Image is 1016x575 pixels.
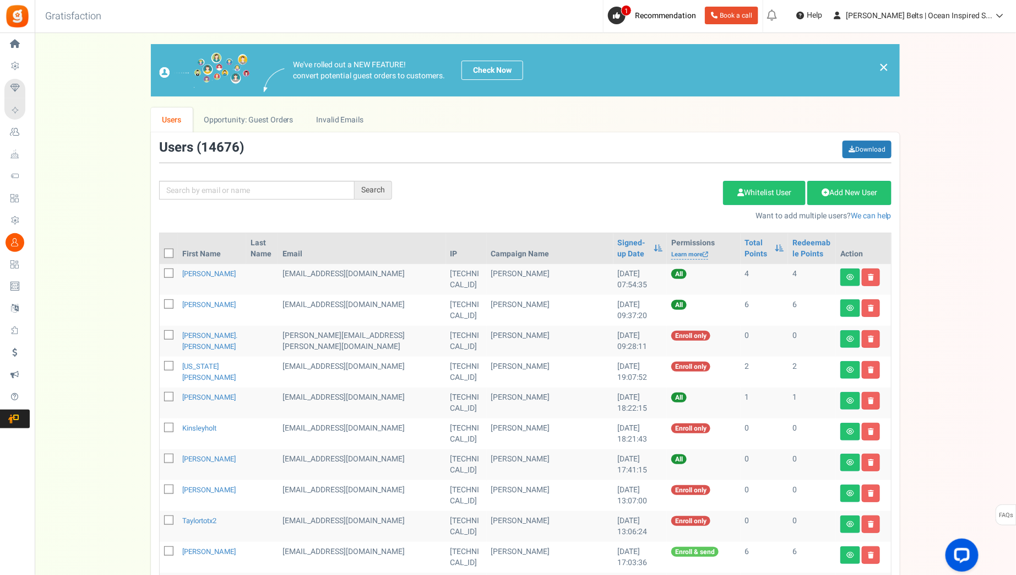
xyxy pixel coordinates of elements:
[788,388,836,418] td: 1
[868,459,874,466] i: Delete user
[671,300,687,310] span: All
[182,330,237,352] a: [PERSON_NAME].[PERSON_NAME]
[461,61,523,80] a: Check Now
[788,264,836,295] td: 4
[741,326,788,357] td: 0
[278,357,446,388] td: General
[278,542,446,573] td: General
[846,428,854,435] i: View details
[613,388,667,418] td: [DATE] 18:22:15
[804,10,822,21] span: Help
[446,326,487,357] td: [TECHNICAL_ID]
[355,181,392,200] div: Search
[741,264,788,295] td: 4
[846,521,854,528] i: View details
[193,108,305,132] a: Opportunity: Guest Orders
[846,397,854,404] i: View details
[487,264,613,295] td: [PERSON_NAME]
[621,5,632,16] span: 1
[305,108,375,132] a: Invalid Emails
[846,10,993,22] span: [PERSON_NAME] Belts | Ocean Inspired S...
[487,418,613,449] td: [PERSON_NAME]
[159,52,250,88] img: images
[741,449,788,480] td: 0
[635,10,696,22] span: Recommendation
[278,511,446,542] td: General
[788,326,836,357] td: 0
[446,449,487,480] td: [TECHNICAL_ID]
[613,480,667,511] td: [DATE] 13:07:00
[671,485,710,495] span: Enroll only
[671,516,710,526] span: Enroll only
[159,181,355,200] input: Search by email or name
[182,515,216,526] a: taylortotx2
[487,357,613,388] td: [PERSON_NAME]
[182,423,216,433] a: kinsleyholt
[182,392,236,402] a: [PERSON_NAME]
[246,233,278,264] th: Last Name
[792,238,832,260] a: Redeemable Points
[788,542,836,573] td: 6
[788,511,836,542] td: 0
[745,238,769,260] a: Total Points
[868,274,874,281] i: Delete user
[846,336,854,342] i: View details
[613,449,667,480] td: [DATE] 17:41:15
[178,233,246,264] th: First Name
[846,367,854,373] i: View details
[788,357,836,388] td: 2
[446,388,487,418] td: [TECHNICAL_ID]
[446,357,487,388] td: [TECHNICAL_ID]
[182,299,236,310] a: [PERSON_NAME]
[613,264,667,295] td: [DATE] 07:54:35
[671,454,687,464] span: All
[151,108,193,132] a: Users
[613,542,667,573] td: [DATE] 17:03:36
[278,418,446,449] td: General
[868,490,874,497] i: Delete user
[741,511,788,542] td: 0
[487,542,613,573] td: [PERSON_NAME]
[846,459,854,466] i: View details
[182,361,236,383] a: [US_STATE][PERSON_NAME]
[264,68,285,92] img: images
[487,295,613,326] td: [PERSON_NAME]
[487,511,613,542] td: [PERSON_NAME]
[278,295,446,326] td: [EMAIL_ADDRESS][DOMAIN_NAME]
[409,211,892,222] p: Want to add multiple users?
[846,490,854,497] i: View details
[446,542,487,573] td: [TECHNICAL_ID]
[671,250,708,260] a: Learn more
[843,141,892,158] a: Download
[667,233,740,264] th: Permissions
[741,542,788,573] td: 6
[278,388,446,418] td: [EMAIL_ADDRESS][DOMAIN_NAME]
[278,449,446,480] td: [EMAIL_ADDRESS][DOMAIN_NAME]
[608,7,700,24] a: 1 Recommendation
[807,181,892,205] a: Add New User
[278,264,446,295] td: [EMAIL_ADDRESS][DOMAIN_NAME]
[487,449,613,480] td: [PERSON_NAME]
[613,295,667,326] td: [DATE] 09:37:20
[788,449,836,480] td: 0
[446,511,487,542] td: [TECHNICAL_ID]
[705,7,758,24] a: Book a call
[487,233,613,264] th: Campaign Name
[278,480,446,511] td: General
[278,233,446,264] th: Email
[868,367,874,373] i: Delete user
[293,60,445,82] p: We've rolled out a NEW FEATURE! convert potential guest orders to customers.
[741,295,788,326] td: 6
[446,264,487,295] td: [TECHNICAL_ID]
[741,418,788,449] td: 0
[868,305,874,311] i: Delete user
[868,521,874,528] i: Delete user
[671,331,710,341] span: Enroll only
[868,336,874,342] i: Delete user
[613,418,667,449] td: [DATE] 18:21:43
[487,480,613,511] td: [PERSON_NAME]
[846,305,854,311] i: View details
[723,181,806,205] a: Whitelist User
[446,418,487,449] td: [TECHNICAL_ID]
